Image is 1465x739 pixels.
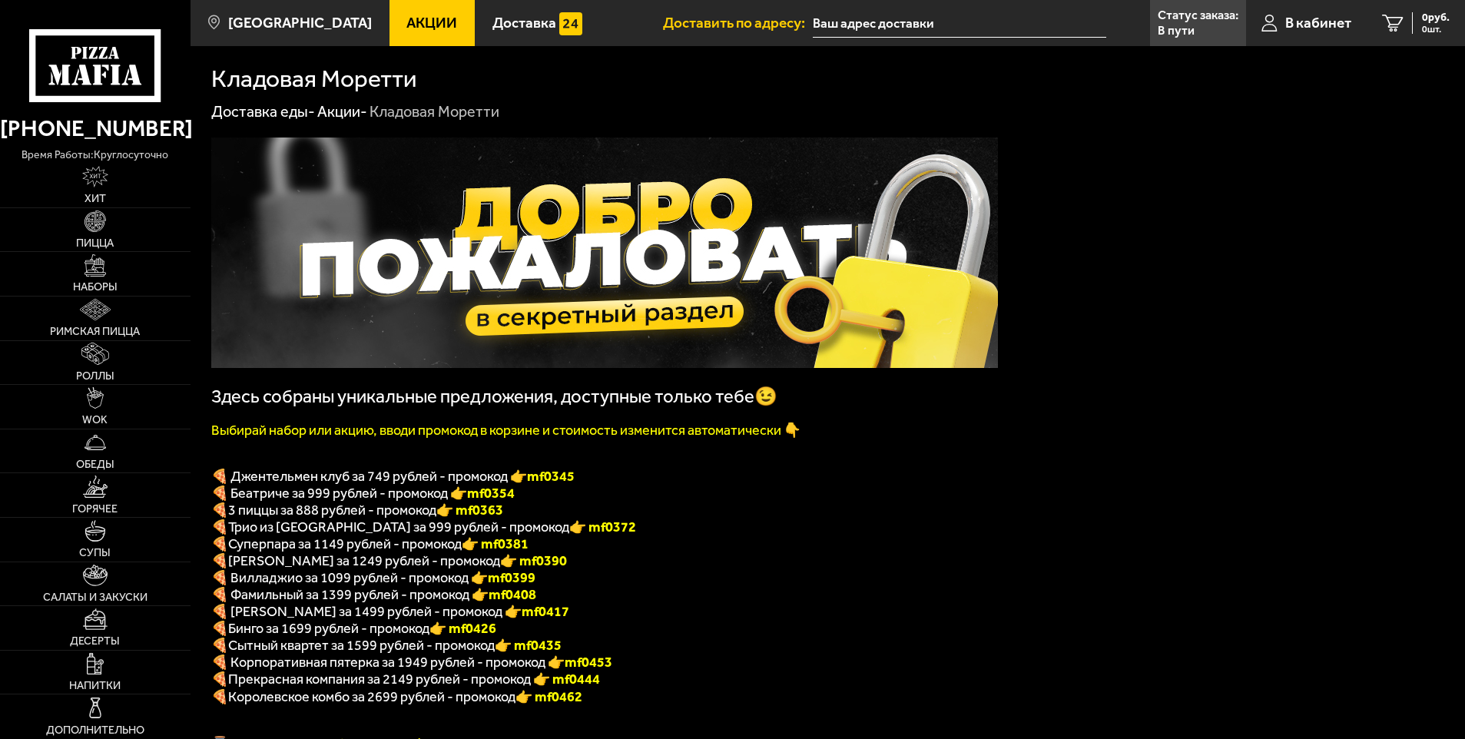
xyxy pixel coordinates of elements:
span: 🍕 Беатриче за 999 рублей - промокод 👉 [211,485,515,502]
span: Десерты [70,636,120,647]
a: Акции- [317,102,367,121]
span: 🍕 [PERSON_NAME] за 1499 рублей - промокод 👉 [211,603,569,620]
span: 3 пиццы за 888 рублей - промокод [228,502,436,519]
b: 🍕 [211,552,228,569]
b: mf0399 [488,569,535,586]
span: [PERSON_NAME] за 1249 рублей - промокод [228,552,500,569]
span: 0 шт. [1422,25,1450,34]
span: Королевское комбо за 2699 рублей - промокод [228,688,515,705]
span: Римская пицца [50,326,140,337]
b: mf0345 [527,468,575,485]
b: mf0417 [522,603,569,620]
span: Пицца [76,238,114,249]
font: 👉 mf0372 [569,519,636,535]
span: Прекрасная компания за 2149 рублей - промокод [228,671,533,688]
span: Горячее [72,504,118,515]
span: Трио из [GEOGRAPHIC_DATA] за 999 рублей - промокод [228,519,569,535]
b: 👉 mf0390 [500,552,567,569]
b: mf0408 [489,586,536,603]
p: В пути [1158,25,1195,37]
div: Кладовая Моретти [370,102,499,122]
span: Акции [406,15,457,30]
span: Роллы [76,371,114,382]
font: 👉 mf0363 [436,502,503,519]
span: Дополнительно [46,725,144,736]
span: Доставка [492,15,556,30]
span: Бинго за 1699 рублей - промокод [228,620,429,637]
p: Статус заказа: [1158,9,1238,22]
span: Сытный квартет за 1599 рублей - промокод [228,637,495,654]
span: 🍕 Вилладжио за 1099 рублей - промокод 👉 [211,569,535,586]
span: 🍕 Корпоративная пятерка за 1949 рублей - промокод 👉 [211,654,612,671]
span: Напитки [69,681,121,691]
b: 👉 mf0426 [429,620,496,637]
span: Суперпара за 1149 рублей - промокод [228,535,462,552]
font: 🍕 [211,535,228,552]
span: 🍕 Фамильный за 1399 рублей - промокод 👉 [211,586,536,603]
b: mf0453 [565,654,612,671]
font: 🍕 [211,688,228,705]
span: Супы [79,548,111,558]
span: 🍕 Джентельмен клуб за 749 рублей - промокод 👉 [211,468,575,485]
span: Наборы [73,282,118,293]
b: 👉 mf0435 [495,637,562,654]
span: Обеды [76,459,114,470]
span: Хит [85,194,106,204]
font: Выбирай набор или акцию, вводи промокод в корзине и стоимость изменится автоматически 👇 [211,422,800,439]
b: 🍕 [211,620,228,637]
span: Салаты и закуски [43,592,147,603]
font: 👉 mf0381 [462,535,529,552]
span: Доставить по адресу: [663,15,813,30]
b: 🍕 [211,637,228,654]
span: WOK [82,415,108,426]
span: 0 руб. [1422,12,1450,23]
font: 👉 mf0462 [515,688,582,705]
font: 👉 mf0444 [533,671,600,688]
font: 🍕 [211,671,228,688]
span: [GEOGRAPHIC_DATA] [228,15,372,30]
img: 1024x1024 [211,138,998,368]
a: Доставка еды- [211,102,315,121]
img: 15daf4d41897b9f0e9f617042186c801.svg [559,12,582,35]
span: Здесь собраны уникальные предложения, доступные только тебе😉 [211,386,777,407]
font: 🍕 [211,502,228,519]
input: Ваш адрес доставки [813,9,1105,38]
span: В кабинет [1285,15,1351,30]
h1: Кладовая Моретти [211,67,416,91]
font: 🍕 [211,519,228,535]
b: mf0354 [467,485,515,502]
